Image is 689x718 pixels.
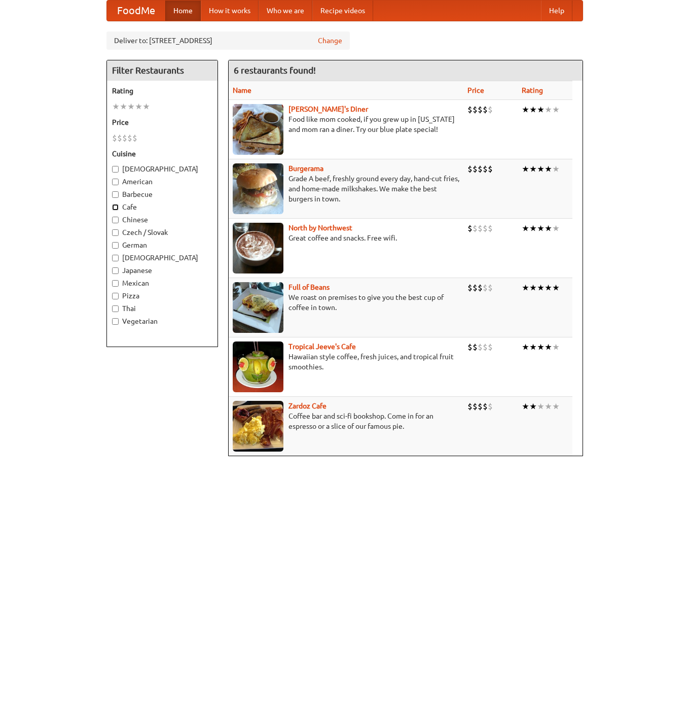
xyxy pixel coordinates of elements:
[112,229,119,236] input: Czech / Slovak
[288,164,323,173] a: Burgerama
[318,36,342,46] a: Change
[112,202,212,212] label: Cafe
[112,293,119,299] input: Pizza
[552,282,560,293] li: ★
[467,163,473,175] li: $
[122,132,127,144] li: $
[488,104,493,115] li: $
[467,282,473,293] li: $
[522,282,529,293] li: ★
[112,149,212,159] h5: Cuisine
[467,401,473,412] li: $
[478,223,483,234] li: $
[127,101,135,112] li: ★
[132,132,137,144] li: $
[233,223,283,273] img: north.jpg
[112,177,212,187] label: American
[112,242,119,249] input: German
[112,291,212,301] label: Pizza
[112,132,117,144] li: $
[552,401,560,412] li: ★
[545,401,552,412] li: ★
[552,341,560,353] li: ★
[552,163,560,175] li: ★
[233,401,283,452] img: zardoz.jpg
[112,318,119,325] input: Vegetarian
[233,233,459,243] p: Great coffee and snacks. Free wifi.
[467,341,473,353] li: $
[529,341,537,353] li: ★
[112,227,212,237] label: Czech / Slovak
[106,31,350,50] div: Deliver to: [STREET_ADDRESS]
[288,105,368,113] b: [PERSON_NAME]'s Diner
[467,104,473,115] li: $
[478,401,483,412] li: $
[234,65,316,75] ng-pluralize: 6 restaurants found!
[488,163,493,175] li: $
[112,280,119,287] input: Mexican
[522,223,529,234] li: ★
[112,215,212,225] label: Chinese
[288,402,327,410] a: Zardoz Cafe
[488,223,493,234] li: $
[312,1,373,21] a: Recipe videos
[112,189,212,199] label: Barbecue
[107,1,165,21] a: FoodMe
[288,283,330,291] a: Full of Beans
[473,282,478,293] li: $
[233,104,283,155] img: sallys.jpg
[522,163,529,175] li: ★
[233,163,283,214] img: burgerama.jpg
[478,104,483,115] li: $
[288,343,356,351] a: Tropical Jeeve's Cafe
[473,104,478,115] li: $
[529,401,537,412] li: ★
[467,86,484,94] a: Price
[112,316,212,326] label: Vegetarian
[117,132,122,144] li: $
[545,163,552,175] li: ★
[522,341,529,353] li: ★
[112,117,212,127] h5: Price
[473,163,478,175] li: $
[529,223,537,234] li: ★
[488,401,493,412] li: $
[537,282,545,293] li: ★
[233,114,459,134] p: Food like mom cooked, if you grew up in [US_STATE] and mom ran a diner. Try our blue plate special!
[107,60,217,81] h4: Filter Restaurants
[233,341,283,392] img: jeeves.jpg
[537,223,545,234] li: ★
[529,282,537,293] li: ★
[112,217,119,223] input: Chinese
[488,341,493,353] li: $
[552,104,560,115] li: ★
[233,174,459,204] p: Grade A beef, freshly ground every day, hand-cut fries, and home-made milkshakes. We make the bes...
[483,341,488,353] li: $
[537,163,545,175] li: ★
[112,204,119,211] input: Cafe
[541,1,572,21] a: Help
[545,104,552,115] li: ★
[112,240,212,250] label: German
[537,341,545,353] li: ★
[120,101,127,112] li: ★
[112,164,212,174] label: [DEMOGRAPHIC_DATA]
[112,303,212,314] label: Thai
[288,224,352,232] a: North by Northwest
[233,86,251,94] a: Name
[483,401,488,412] li: $
[233,292,459,313] p: We roast on premises to give you the best cup of coffee in town.
[112,267,119,274] input: Japanese
[135,101,142,112] li: ★
[522,401,529,412] li: ★
[112,191,119,198] input: Barbecue
[522,86,543,94] a: Rating
[545,282,552,293] li: ★
[112,253,212,263] label: [DEMOGRAPHIC_DATA]
[112,305,119,312] input: Thai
